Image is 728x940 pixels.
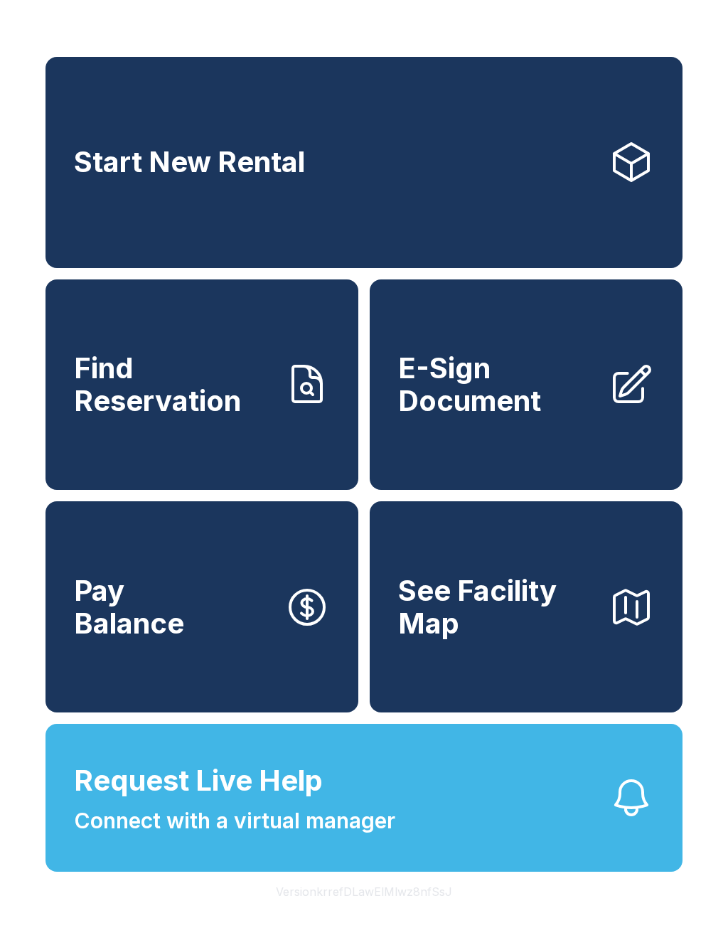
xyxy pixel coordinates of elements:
[45,724,682,872] button: Request Live HelpConnect with a virtual manager
[74,352,273,417] span: Find Reservation
[398,575,597,639] span: See Facility Map
[370,501,682,712] button: See Facility Map
[74,805,395,837] span: Connect with a virtual manager
[74,146,305,178] span: Start New Rental
[398,352,597,417] span: E-Sign Document
[45,57,682,268] a: Start New Rental
[74,575,184,639] span: Pay Balance
[45,279,358,491] a: Find Reservation
[264,872,464,912] button: VersionkrrefDLawElMlwz8nfSsJ
[45,501,358,712] button: PayBalance
[370,279,682,491] a: E-Sign Document
[74,759,323,802] span: Request Live Help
